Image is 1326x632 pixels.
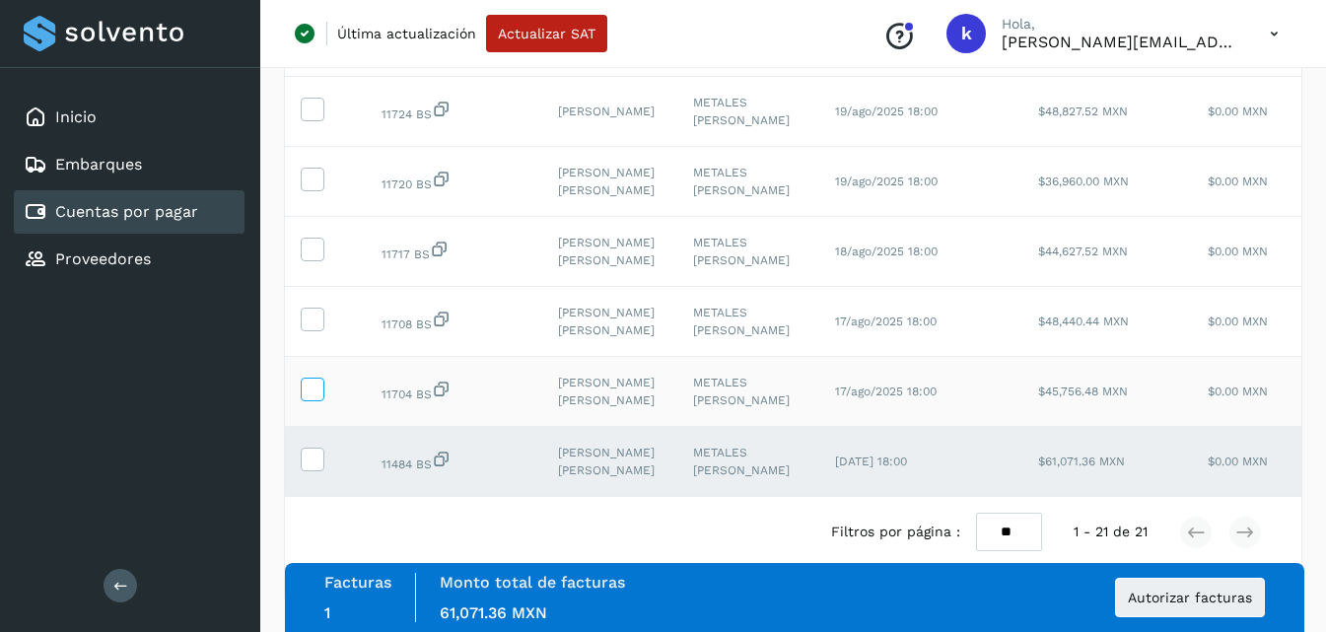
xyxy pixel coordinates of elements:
td: METALES [PERSON_NAME] [677,217,819,287]
div: Embarques [14,143,244,186]
td: METALES [PERSON_NAME] [677,77,819,147]
span: eb0806bb-488f-4634-90e3-fb5bd5d0b461 [382,107,452,121]
td: [PERSON_NAME] [PERSON_NAME] [542,427,677,497]
span: $48,827.52 MXN [1038,105,1128,118]
span: d8453f5d-8180-4f06-b40b-31ca74527684 [382,177,452,191]
span: 18/ago/2025 18:00 [835,245,938,258]
td: [PERSON_NAME] [542,77,677,147]
td: [PERSON_NAME] [PERSON_NAME] [542,217,677,287]
span: $0.00 MXN [1208,455,1268,468]
a: Cuentas por pagar [55,202,198,221]
td: [PERSON_NAME] [PERSON_NAME] [542,287,677,357]
span: [DATE] 18:00 [835,455,907,468]
td: METALES [PERSON_NAME] [677,147,819,217]
span: $36,960.00 MXN [1038,175,1129,188]
span: 17/ago/2025 18:00 [835,385,937,398]
span: 37821c75-5992-48a2-8703-414fa3b6a6d7 [382,387,452,401]
a: Embarques [55,155,142,174]
span: 1 [324,603,330,622]
span: $48,440.44 MXN [1038,315,1129,328]
span: $0.00 MXN [1208,315,1268,328]
span: 0b2ccc7e-9643-47de-8db0-8434f8633141 [382,317,452,331]
span: $44,627.52 MXN [1038,245,1128,258]
span: 1 - 21 de 21 [1074,522,1148,542]
div: Proveedores [14,238,244,281]
span: Actualizar SAT [498,27,595,40]
td: METALES [PERSON_NAME] [677,427,819,497]
span: $0.00 MXN [1208,385,1268,398]
label: Monto total de facturas [440,573,625,592]
span: Autorizar facturas [1128,591,1252,604]
button: Actualizar SAT [486,15,607,52]
p: Hola, [1002,16,1238,33]
td: METALES [PERSON_NAME] [677,357,819,427]
span: ddad1c13-cd7a-4d2a-aee8-8b8537da32d6 [382,457,452,471]
span: $45,756.48 MXN [1038,385,1128,398]
a: Inicio [55,107,97,126]
p: karla@metaleslozano.com.mx [1002,33,1238,51]
label: Facturas [324,573,391,592]
span: $0.00 MXN [1208,245,1268,258]
span: Filtros por página : [831,522,960,542]
div: Inicio [14,96,244,139]
p: Última actualización [337,25,476,42]
span: 19/ago/2025 18:00 [835,175,938,188]
td: [PERSON_NAME] [PERSON_NAME] [542,357,677,427]
span: 17/ago/2025 18:00 [835,315,937,328]
button: Autorizar facturas [1115,578,1265,617]
span: 61,071.36 MXN [440,603,547,622]
td: METALES [PERSON_NAME] [677,287,819,357]
span: $61,071.36 MXN [1038,455,1125,468]
span: $0.00 MXN [1208,105,1268,118]
td: [PERSON_NAME] [PERSON_NAME] [542,147,677,217]
div: Cuentas por pagar [14,190,244,234]
a: Proveedores [55,249,151,268]
span: a7891185-afc0-4ba2-a057-54486537ec56 [382,247,450,261]
span: $0.00 MXN [1208,175,1268,188]
span: 19/ago/2025 18:00 [835,105,938,118]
